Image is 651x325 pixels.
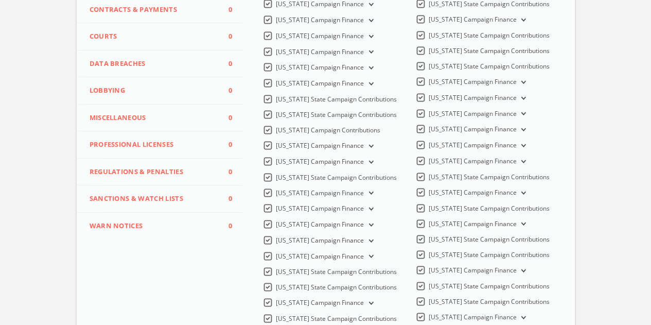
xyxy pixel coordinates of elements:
[77,50,243,78] button: Data Breaches0
[77,185,243,213] button: Sanctions & Watch Lists0
[364,158,375,167] button: [US_STATE] Campaign Finance
[364,220,375,230] button: [US_STATE] Campaign Finance
[276,189,364,197] span: [US_STATE] Campaign Finance
[276,314,397,323] span: [US_STATE] State Campaign Contributions
[276,298,364,307] span: [US_STATE] Campaign Finance
[77,77,243,105] button: Lobbying0
[517,141,528,150] button: [US_STATE] Campaign Finance
[364,189,375,198] button: [US_STATE] Campaign Finance
[364,252,375,261] button: [US_STATE] Campaign Finance
[276,47,364,56] span: [US_STATE] Campaign Finance
[429,188,517,197] span: [US_STATE] Campaign Finance
[217,167,232,177] span: 0
[429,31,550,40] span: [US_STATE] State Campaign Contributions
[517,94,528,103] button: [US_STATE] Campaign Finance
[217,113,232,123] span: 0
[77,23,243,50] button: Courts0
[90,194,217,204] span: Sanctions & Watch Lists
[276,157,364,166] span: [US_STATE] Campaign Finance
[429,157,517,165] span: [US_STATE] Campaign Finance
[90,85,217,96] span: Lobbying
[517,266,528,276] button: [US_STATE] Campaign Finance
[429,77,517,86] span: [US_STATE] Campaign Finance
[517,78,528,87] button: [US_STATE] Campaign Finance
[429,219,517,228] span: [US_STATE] Campaign Finance
[276,220,364,229] span: [US_STATE] Campaign Finance
[217,140,232,150] span: 0
[429,141,517,149] span: [US_STATE] Campaign Finance
[364,47,375,57] button: [US_STATE] Campaign Finance
[276,236,364,245] span: [US_STATE] Campaign Finance
[429,313,517,321] span: [US_STATE] Campaign Finance
[429,46,550,55] span: [US_STATE] State Campaign Contributions
[276,173,397,182] span: [US_STATE] State Campaign Contributions
[90,31,217,42] span: Courts
[77,159,243,186] button: Regulations & Penalties0
[276,31,364,40] span: [US_STATE] Campaign Finance
[276,283,397,292] span: [US_STATE] State Campaign Contributions
[429,282,550,290] span: [US_STATE] State Campaign Contributions
[276,15,364,24] span: [US_STATE] Campaign Finance
[517,157,528,166] button: [US_STATE] Campaign Finance
[90,59,217,69] span: Data Breaches
[429,109,517,118] span: [US_STATE] Campaign Finance
[429,266,517,275] span: [US_STATE] Campaign Finance
[364,299,375,308] button: [US_STATE] Campaign Finance
[276,126,380,134] span: [US_STATE] Campaign Contributions
[429,15,517,24] span: [US_STATE] Campaign Finance
[276,110,397,119] span: [US_STATE] State Campaign Contributions
[90,167,217,177] span: Regulations & Penalties
[517,219,528,229] button: [US_STATE] Campaign Finance
[364,32,375,41] button: [US_STATE] Campaign Finance
[77,131,243,159] button: Professional Licenses0
[429,297,550,306] span: [US_STATE] State Campaign Contributions
[217,221,232,231] span: 0
[517,109,528,118] button: [US_STATE] Campaign Finance
[429,125,517,133] span: [US_STATE] Campaign Finance
[90,140,217,150] span: Professional Licenses
[429,204,550,213] span: [US_STATE] State Campaign Contributions
[276,63,364,72] span: [US_STATE] Campaign Finance
[77,213,243,240] button: WARN Notices0
[90,5,217,15] span: Contracts & Payments
[90,221,217,231] span: WARN Notices
[276,252,364,261] span: [US_STATE] Campaign Finance
[364,142,375,151] button: [US_STATE] Campaign Finance
[429,235,550,244] span: [US_STATE] State Campaign Contributions
[217,5,232,15] span: 0
[517,125,528,134] button: [US_STATE] Campaign Finance
[276,204,364,213] span: [US_STATE] Campaign Finance
[276,267,397,276] span: [US_STATE] State Campaign Contributions
[276,141,364,150] span: [US_STATE] Campaign Finance
[364,236,375,246] button: [US_STATE] Campaign Finance
[276,95,397,104] span: [US_STATE] State Campaign Contributions
[90,113,217,123] span: Miscellaneous
[364,16,375,25] button: [US_STATE] Campaign Finance
[517,189,528,198] button: [US_STATE] Campaign Finance
[217,31,232,42] span: 0
[77,105,243,132] button: Miscellaneous0
[429,250,550,259] span: [US_STATE] State Campaign Contributions
[217,85,232,96] span: 0
[217,194,232,204] span: 0
[517,313,528,322] button: [US_STATE] Campaign Finance
[429,93,517,102] span: [US_STATE] Campaign Finance
[517,15,528,25] button: [US_STATE] Campaign Finance
[364,79,375,89] button: [US_STATE] Campaign Finance
[364,204,375,214] button: [US_STATE] Campaign Finance
[429,62,550,71] span: [US_STATE] State Campaign Contributions
[276,79,364,88] span: [US_STATE] Campaign Finance
[429,173,550,181] span: [US_STATE] State Campaign Contributions
[217,59,232,69] span: 0
[364,63,375,73] button: [US_STATE] Campaign Finance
